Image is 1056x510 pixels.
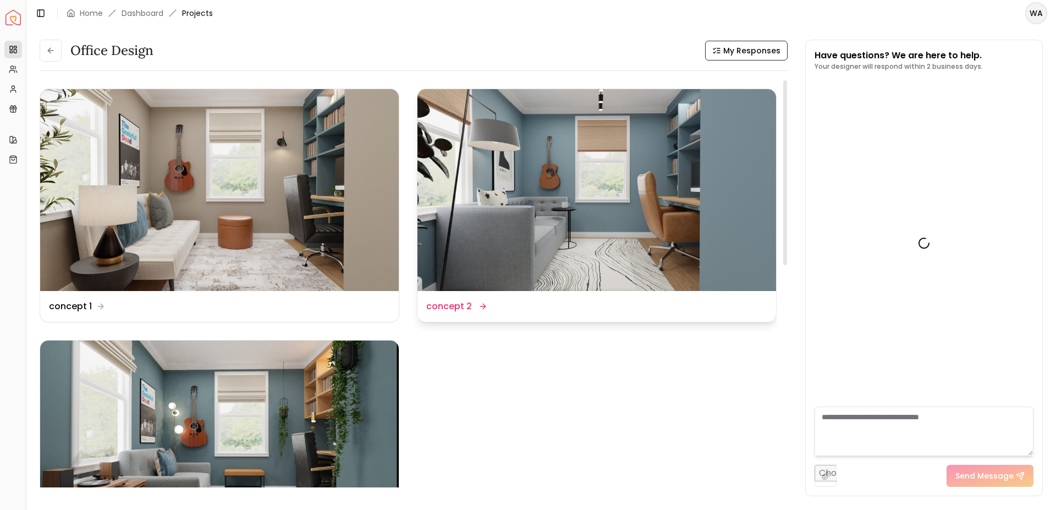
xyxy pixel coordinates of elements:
img: concept 2 [417,89,776,291]
h3: Office design [70,42,153,59]
span: My Responses [723,45,780,56]
button: WA [1025,2,1047,24]
p: Have questions? We are here to help. [815,49,983,62]
dd: concept 1 [49,300,92,313]
a: Spacejoy [5,10,21,25]
a: concept 2concept 2 [417,89,777,322]
a: concept 1concept 1 [40,89,399,322]
img: concept 1 [40,89,399,291]
a: Dashboard [122,8,163,19]
img: Spacejoy Logo [5,10,21,25]
dd: concept 2 [426,300,472,313]
button: My Responses [705,41,788,61]
a: Home [80,8,103,19]
p: Your designer will respond within 2 business days. [815,62,983,71]
nav: breadcrumb [67,8,213,19]
span: WA [1026,3,1046,23]
span: Projects [182,8,213,19]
